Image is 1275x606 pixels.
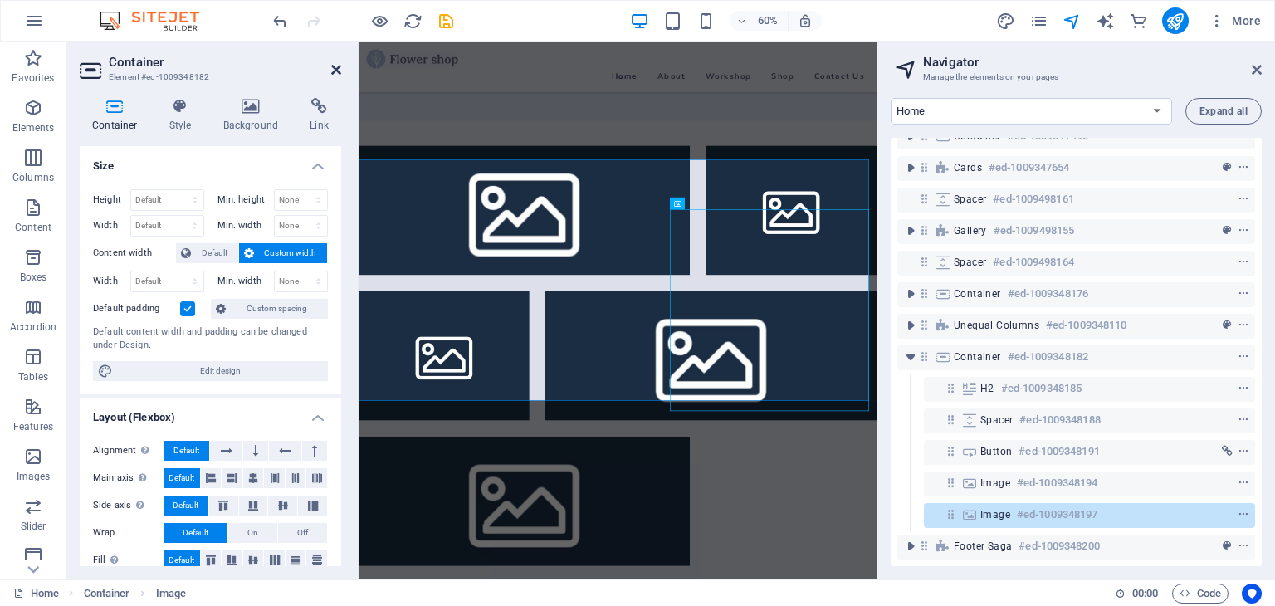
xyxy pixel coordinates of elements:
[231,299,323,319] span: Custom spacing
[436,11,456,31] button: save
[247,523,258,543] span: On
[1162,7,1189,34] button: publish
[173,496,198,516] span: Default
[1185,98,1262,125] button: Expand all
[1001,379,1082,398] h6: #ed-1009348185
[12,121,55,134] p: Elements
[109,55,341,70] h2: Container
[1235,347,1252,367] button: context-menu
[1199,106,1248,116] span: Expand all
[93,441,164,461] label: Alignment
[1019,410,1100,430] h6: #ed-1009348188
[437,12,456,31] i: Save (Ctrl+S)
[84,584,130,604] span: Click to select. Double-click to edit
[93,221,130,230] label: Width
[1062,11,1082,31] button: navigator
[259,243,323,263] span: Custom width
[239,243,328,263] button: Custom width
[923,55,1262,70] h2: Navigator
[1219,221,1235,241] button: preset
[901,347,921,367] button: toggle-expand
[93,523,164,543] label: Wrap
[271,12,290,31] i: Undo: Delete elements (Ctrl+Z)
[173,441,199,461] span: Default
[1235,410,1252,430] button: context-menu
[369,11,389,31] button: Click here to leave preview mode and continue editing
[1096,11,1116,31] button: text_generator
[176,243,238,263] button: Default
[1165,12,1185,31] i: Publish
[169,550,194,570] span: Default
[93,468,164,488] label: Main axis
[18,370,48,384] p: Tables
[1235,189,1252,209] button: context-menu
[109,70,308,85] h3: Element #ed-1009348182
[228,523,277,543] button: On
[164,468,200,488] button: Default
[217,195,274,204] label: Min. height
[196,243,233,263] span: Default
[1235,379,1252,398] button: context-menu
[954,256,986,269] span: Spacer
[980,508,1010,521] span: Image
[93,195,130,204] label: Height
[901,536,921,556] button: toggle-expand
[1235,252,1252,272] button: context-menu
[980,382,994,395] span: H2
[1235,284,1252,304] button: context-menu
[211,299,328,319] button: Custom spacing
[164,441,209,461] button: Default
[989,158,1069,178] h6: #ed-1009347654
[93,276,130,286] label: Width
[157,98,211,133] h4: Style
[1242,584,1262,604] button: Usercentrics
[1046,315,1126,335] h6: #ed-1009348110
[954,319,1039,332] span: Unequal Columns
[93,496,164,516] label: Side axis
[1235,315,1252,335] button: context-menu
[1202,7,1268,34] button: More
[118,361,323,381] span: Edit design
[1017,505,1097,525] h6: #ed-1009348197
[993,189,1073,209] h6: #ed-1009498161
[17,470,51,483] p: Images
[10,320,56,334] p: Accordion
[980,413,1013,427] span: Spacer
[278,523,327,543] button: Off
[1096,12,1115,31] i: AI Writer
[80,146,341,176] h4: Size
[1029,12,1048,31] i: Pages (Ctrl+Alt+S)
[13,584,59,604] a: Click to cancel selection. Double-click to open Pages
[1172,584,1229,604] button: Code
[1235,442,1252,462] button: context-menu
[211,98,298,133] h4: Background
[1180,584,1221,604] span: Code
[1019,536,1099,556] h6: #ed-1009348200
[297,98,341,133] h4: Link
[1235,505,1252,525] button: context-menu
[1219,158,1235,178] button: preset
[403,11,423,31] button: reload
[183,523,208,543] span: Default
[169,468,194,488] span: Default
[996,12,1015,31] i: Design (Ctrl+Alt+Y)
[217,221,274,230] label: Min. width
[15,221,51,234] p: Content
[1019,442,1099,462] h6: #ed-1009348191
[1235,473,1252,493] button: context-menu
[980,445,1012,458] span: Button
[164,550,200,570] button: Default
[93,550,164,570] label: Fill
[20,271,47,284] p: Boxes
[954,350,1001,364] span: Container
[954,287,1001,301] span: Container
[297,523,308,543] span: Off
[1209,12,1261,29] span: More
[954,224,987,237] span: Gallery
[93,325,328,353] div: Default content width and padding can be changed under Design.
[13,420,53,433] p: Features
[84,584,186,604] nav: breadcrumb
[1062,12,1082,31] i: Navigator
[1235,221,1252,241] button: context-menu
[1219,315,1235,335] button: preset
